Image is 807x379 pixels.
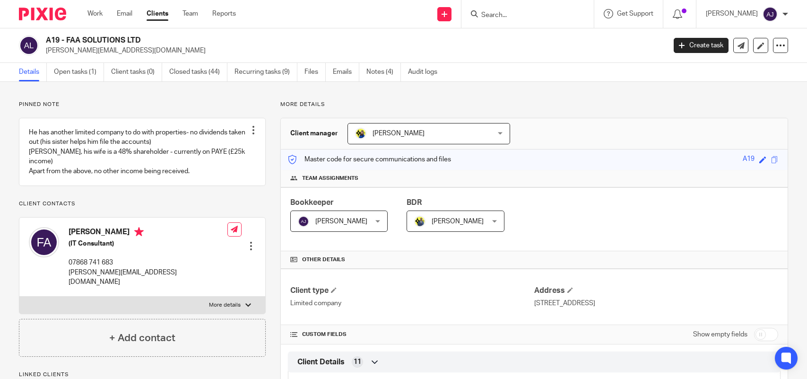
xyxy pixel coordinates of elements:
h2: A19 - FAA SOLUTIONS LTD [46,35,537,45]
p: Master code for secure communications and files [288,155,451,164]
img: Bobo-Starbridge%201.jpg [355,128,366,139]
span: 11 [354,357,361,367]
h3: Client manager [290,129,338,138]
p: More details [209,301,241,309]
h4: Client type [290,286,534,296]
a: Client tasks (0) [111,63,162,81]
p: Pinned note [19,101,266,108]
a: Details [19,63,47,81]
p: Limited company [290,299,534,308]
img: Dennis-Starbridge.jpg [414,216,425,227]
h4: CUSTOM FIELDS [290,331,534,338]
a: Emails [333,63,359,81]
p: [PERSON_NAME][EMAIL_ADDRESS][DOMAIN_NAME] [69,268,227,287]
a: Open tasks (1) [54,63,104,81]
a: Team [182,9,198,18]
p: More details [280,101,788,108]
i: Primary [134,227,144,237]
p: [PERSON_NAME][EMAIL_ADDRESS][DOMAIN_NAME] [46,46,659,55]
span: Client Details [297,357,345,367]
span: Other details [302,256,345,264]
h4: [PERSON_NAME] [69,227,227,239]
h5: (IT Consultant) [69,239,227,248]
a: Notes (4) [366,63,401,81]
span: Get Support [617,10,653,17]
span: [PERSON_NAME] [315,218,367,225]
a: Files [304,63,326,81]
span: Team assignments [302,175,358,182]
img: svg%3E [19,35,39,55]
span: BDR [407,199,422,206]
label: Show empty fields [693,330,747,339]
a: Work [87,9,103,18]
a: Email [117,9,132,18]
input: Search [480,11,565,20]
a: Create task [674,38,729,53]
h4: Address [534,286,778,296]
p: 07868 741 683 [69,258,227,267]
a: Reports [212,9,236,18]
p: [PERSON_NAME] [706,9,758,18]
a: Recurring tasks (9) [234,63,297,81]
img: svg%3E [763,7,778,22]
a: Audit logs [408,63,444,81]
span: [PERSON_NAME] [373,130,425,137]
p: Client contacts [19,200,266,208]
span: [PERSON_NAME] [432,218,484,225]
p: Linked clients [19,371,266,379]
img: svg%3E [29,227,59,257]
a: Closed tasks (44) [169,63,227,81]
h4: + Add contact [109,331,175,345]
img: svg%3E [298,216,309,227]
span: Bookkeeper [290,199,334,206]
a: Clients [147,9,168,18]
p: [STREET_ADDRESS] [534,299,778,308]
div: A19 [743,154,755,165]
img: Pixie [19,8,66,20]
